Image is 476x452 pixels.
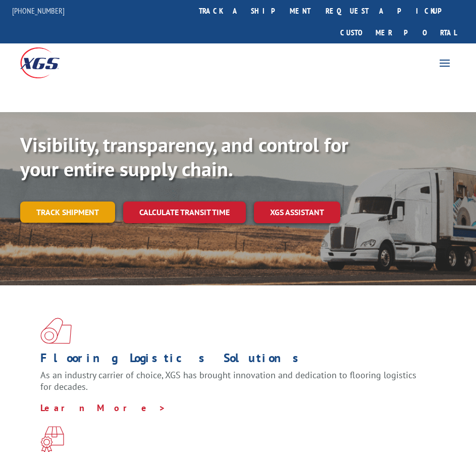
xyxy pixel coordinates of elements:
[40,352,428,369] h1: Flooring Logistics Solutions
[40,369,416,393] span: As an industry carrier of choice, XGS has brought innovation and dedication to flooring logistics...
[20,202,115,223] a: Track shipment
[40,402,166,414] a: Learn More >
[254,202,340,223] a: XGS ASSISTANT
[40,318,72,344] img: xgs-icon-total-supply-chain-intelligence-red
[123,202,246,223] a: Calculate transit time
[333,22,464,43] a: Customer Portal
[12,6,65,16] a: [PHONE_NUMBER]
[20,131,348,182] b: Visibility, transparency, and control for your entire supply chain.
